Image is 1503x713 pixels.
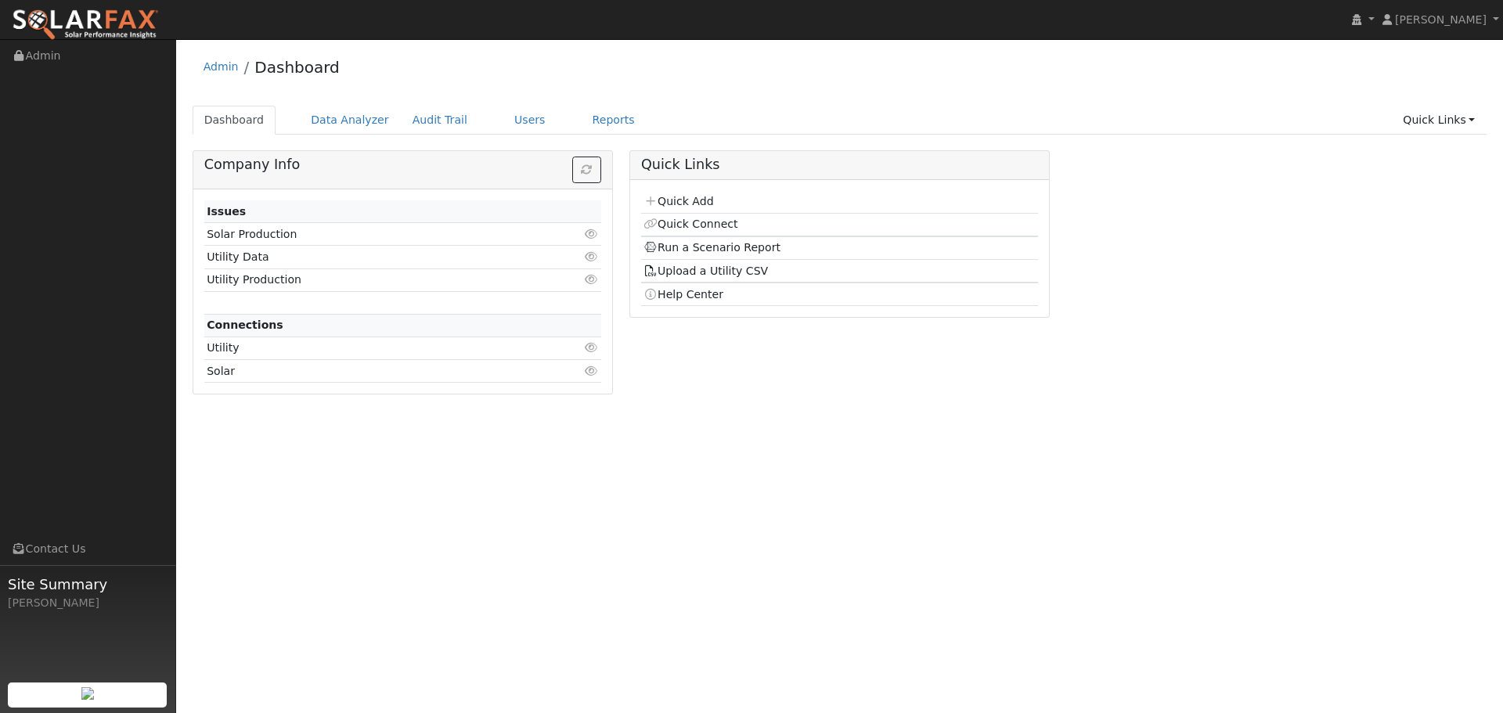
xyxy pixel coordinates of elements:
h5: Quick Links [641,157,1038,173]
i: Click to view [585,274,599,285]
a: Audit Trail [401,106,479,135]
img: SolarFax [12,9,159,41]
a: Admin [204,60,239,73]
td: Solar [204,360,537,383]
a: Upload a Utility CSV [643,265,768,277]
i: Click to view [585,229,599,239]
i: Click to view [585,342,599,353]
a: Run a Scenario Report [643,241,780,254]
a: Quick Links [1391,106,1487,135]
a: Quick Add [643,195,713,207]
span: [PERSON_NAME] [1395,13,1487,26]
img: retrieve [81,687,94,700]
td: Utility Production [204,268,537,291]
h5: Company Info [204,157,601,173]
strong: Issues [207,205,246,218]
a: Quick Connect [643,218,737,230]
a: Reports [581,106,647,135]
td: Utility [204,337,537,359]
i: Click to view [585,366,599,376]
td: Utility Data [204,246,537,268]
strong: Connections [207,319,283,331]
span: Site Summary [8,574,168,595]
a: Users [503,106,557,135]
a: Dashboard [193,106,276,135]
a: Dashboard [254,58,340,77]
a: Help Center [643,288,723,301]
div: [PERSON_NAME] [8,595,168,611]
i: Click to view [585,251,599,262]
a: Data Analyzer [299,106,401,135]
td: Solar Production [204,223,537,246]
